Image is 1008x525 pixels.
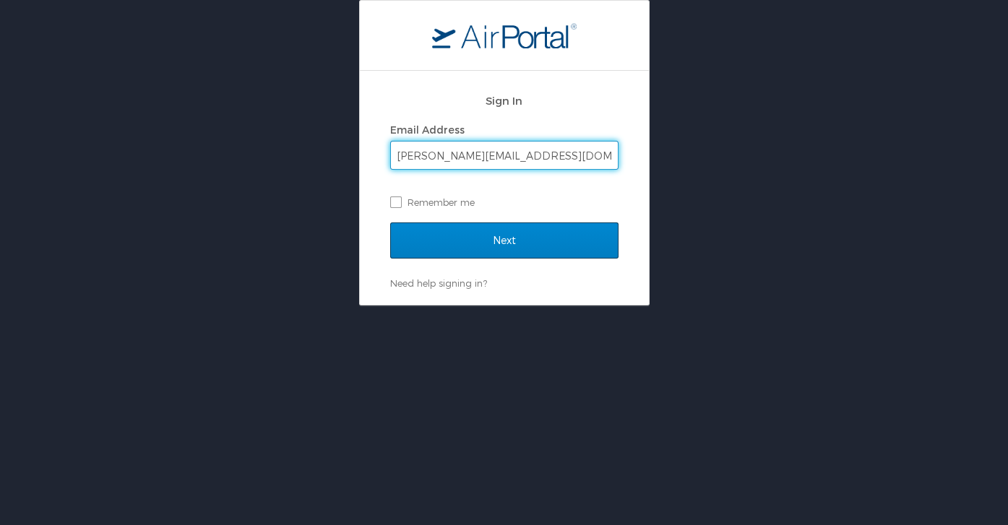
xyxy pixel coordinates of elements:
[390,92,619,109] h2: Sign In
[390,222,619,259] input: Next
[390,191,619,213] label: Remember me
[390,277,487,289] a: Need help signing in?
[432,22,577,48] img: logo
[390,123,465,136] label: Email Address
